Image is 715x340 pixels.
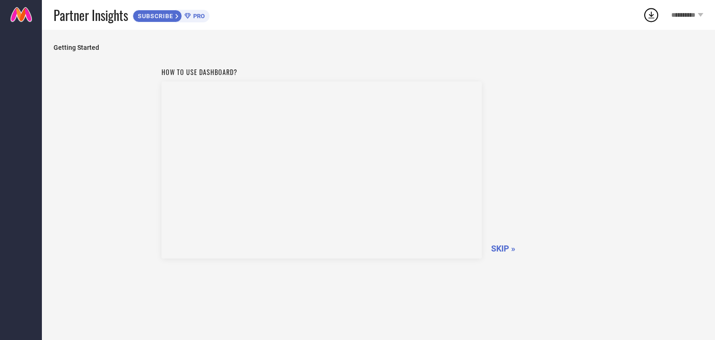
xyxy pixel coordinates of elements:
div: Open download list [643,7,660,23]
span: SUBSCRIBE [133,13,175,20]
a: SUBSCRIBEPRO [133,7,209,22]
span: Getting Started [54,44,703,51]
span: PRO [191,13,205,20]
span: Partner Insights [54,6,128,25]
h1: How to use dashboard? [162,67,482,77]
span: SKIP » [491,244,515,253]
iframe: YouTube video player [162,82,482,258]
